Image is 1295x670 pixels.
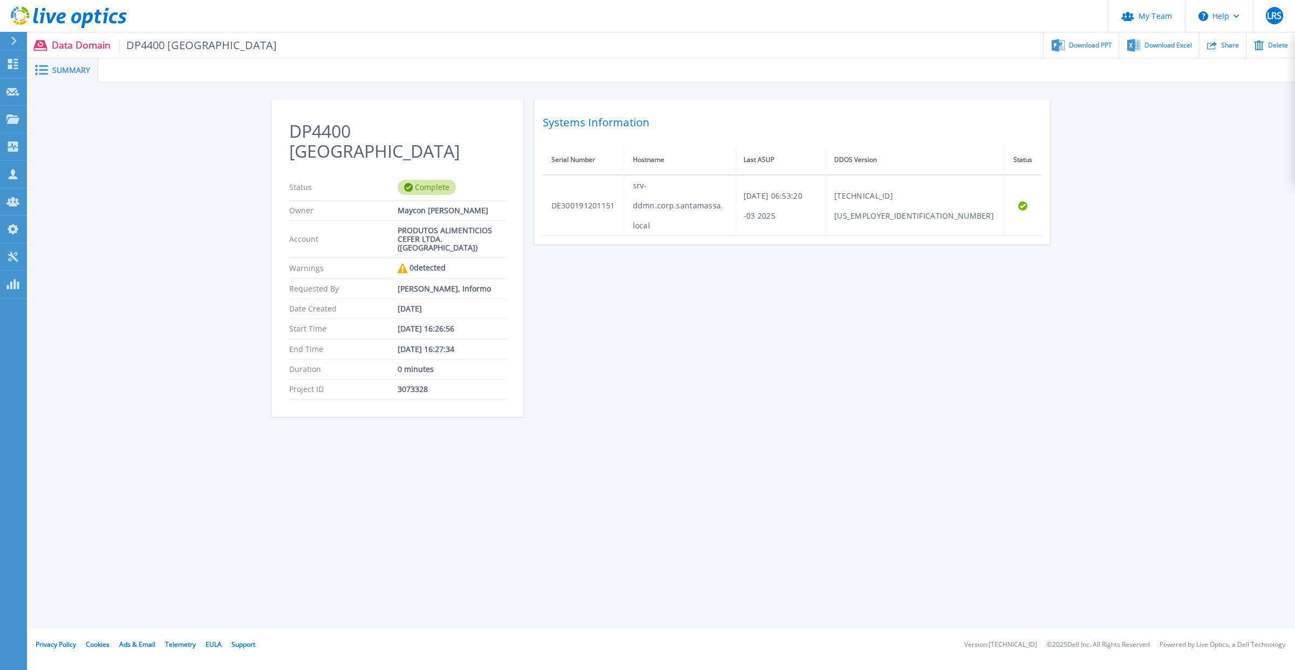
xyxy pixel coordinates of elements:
span: Download PPT [1069,42,1112,49]
p: End Time [289,345,398,354]
div: [DATE] [398,304,506,313]
td: DE300191201151 [543,175,624,236]
a: Telemetry [165,640,196,649]
p: Data Domain [52,39,277,51]
p: Start Time [289,324,398,333]
span: LRS [1267,11,1282,20]
span: Download Excel [1144,42,1192,49]
td: [TECHNICAL_ID][US_EMPLOYER_IDENTIFICATION_NUMBER] [825,175,1005,236]
th: Last ASUP [734,145,825,175]
p: Account [289,226,398,252]
p: Warnings [289,263,398,273]
div: [DATE] 16:27:34 [398,345,506,354]
div: Maycon [PERSON_NAME] [398,206,506,215]
p: Requested By [289,285,398,293]
a: Cookies [86,640,110,649]
div: 3073328 [398,385,506,394]
div: [PERSON_NAME], Informo [398,285,506,293]
a: Privacy Policy [36,640,76,649]
div: 0 minutes [398,365,506,374]
p: Project ID [289,385,398,394]
p: Duration [289,365,398,374]
span: Summary [52,66,90,74]
th: Status [1005,145,1041,175]
h2: Systems Information [543,113,1041,132]
td: [DATE] 06:53:20 -03 2025 [734,175,825,236]
li: Version: [TECHNICAL_ID] [964,641,1037,648]
div: 0 detected [398,263,506,273]
span: DP4400 [GEOGRAPHIC_DATA] [119,39,277,51]
th: Hostname [624,145,734,175]
th: Serial Number [543,145,624,175]
p: Status [289,180,398,195]
div: [DATE] 16:26:56 [398,324,506,333]
a: EULA [206,640,222,649]
h2: DP4400 [GEOGRAPHIC_DATA] [289,121,506,161]
a: Support [231,640,255,649]
span: Delete [1268,42,1288,49]
span: Share [1221,42,1239,49]
td: srv-ddmn.corp.santamassa.local [624,175,734,236]
li: Powered by Live Optics, a Dell Technology [1160,641,1285,648]
p: Date Created [289,304,398,313]
div: Complete [398,180,456,195]
p: Owner [289,206,398,215]
div: PRODUTOS ALIMENTICIOS CEFER LTDA. ([GEOGRAPHIC_DATA]) [398,226,506,252]
th: DDOS Version [825,145,1005,175]
a: Ads & Email [119,640,155,649]
li: © 2025 Dell Inc. All Rights Reserved [1047,641,1150,648]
